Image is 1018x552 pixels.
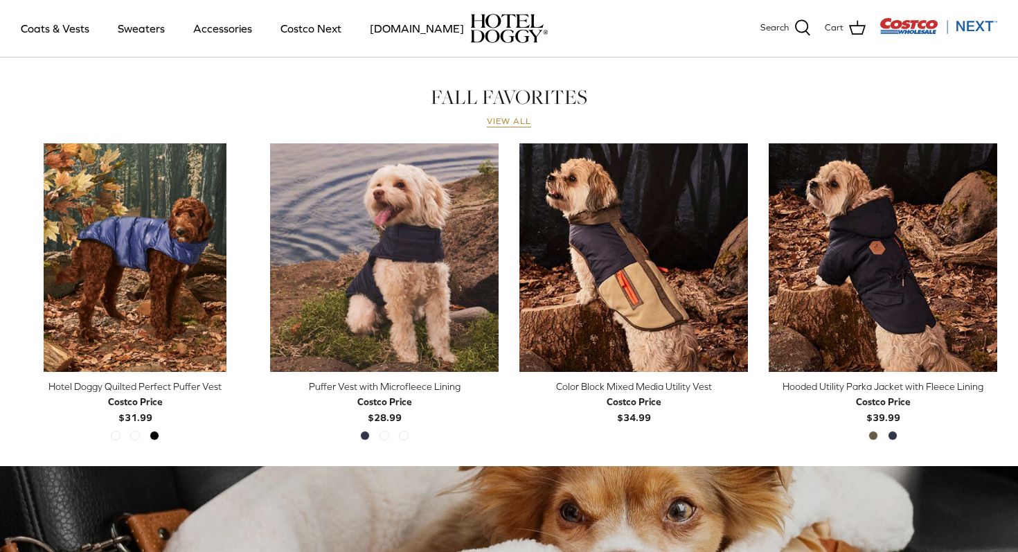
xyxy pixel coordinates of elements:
a: Hotel Doggy Quilted Perfect Puffer Vest Costco Price$31.99 [21,379,249,425]
a: Search [760,19,811,37]
a: Hooded Utility Parka Jacket with Fleece Lining Costco Price$39.99 [769,379,997,425]
div: Color Block Mixed Media Utility Vest [519,379,748,394]
img: tan dog wearing a blue & brown vest [519,143,748,372]
img: Costco Next [879,17,997,35]
a: Cart [825,19,866,37]
a: Puffer Vest with Microfleece Lining Costco Price$28.99 [270,379,499,425]
div: Costco Price [108,394,163,409]
a: [DOMAIN_NAME] [357,5,476,52]
img: hoteldoggycom [470,14,548,43]
div: Costco Price [607,394,661,409]
div: Hooded Utility Parka Jacket with Fleece Lining [769,379,997,394]
span: Search [760,21,789,35]
span: Cart [825,21,843,35]
b: $34.99 [607,394,661,422]
a: Coats & Vests [8,5,102,52]
a: Sweaters [105,5,177,52]
a: Visit Costco Next [879,26,997,37]
b: $39.99 [856,394,911,422]
a: Accessories [181,5,265,52]
a: Color Block Mixed Media Utility Vest [519,143,748,372]
b: $31.99 [108,394,163,422]
a: Hotel Doggy Quilted Perfect Puffer Vest [21,143,249,372]
a: Hooded Utility Parka Jacket with Fleece Lining [769,143,997,372]
div: Costco Price [856,394,911,409]
div: Hotel Doggy Quilted Perfect Puffer Vest [21,379,249,394]
a: Costco Next [268,5,354,52]
div: Puffer Vest with Microfleece Lining [270,379,499,394]
a: FALL FAVORITES [431,83,587,111]
a: Puffer Vest with Microfleece Lining [270,143,499,372]
b: $28.99 [357,394,412,422]
a: hoteldoggy.com hoteldoggycom [470,14,548,43]
a: View all [487,116,531,127]
div: Costco Price [357,394,412,409]
a: Color Block Mixed Media Utility Vest Costco Price$34.99 [519,379,748,425]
